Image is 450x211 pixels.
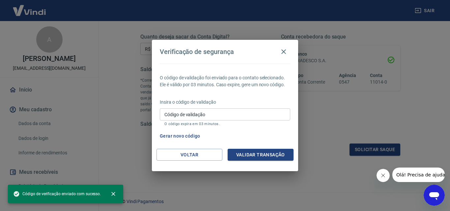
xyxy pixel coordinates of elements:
[228,149,294,161] button: Validar transação
[13,191,101,197] span: Código de verificação enviado com sucesso.
[392,168,445,182] iframe: Mensagem da empresa
[4,5,55,10] span: Olá! Precisa de ajuda?
[156,149,222,161] button: Voltar
[160,74,290,88] p: O código de validação foi enviado para o contato selecionado. Ele é válido por 03 minutos. Caso e...
[157,130,203,142] button: Gerar novo código
[106,187,121,201] button: close
[164,122,286,126] p: O código expira em 03 minutos.
[424,185,445,206] iframe: Botão para abrir a janela de mensagens
[160,99,290,106] p: Insira o código de validação
[160,48,234,56] h4: Verificação de segurança
[377,169,390,182] iframe: Fechar mensagem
